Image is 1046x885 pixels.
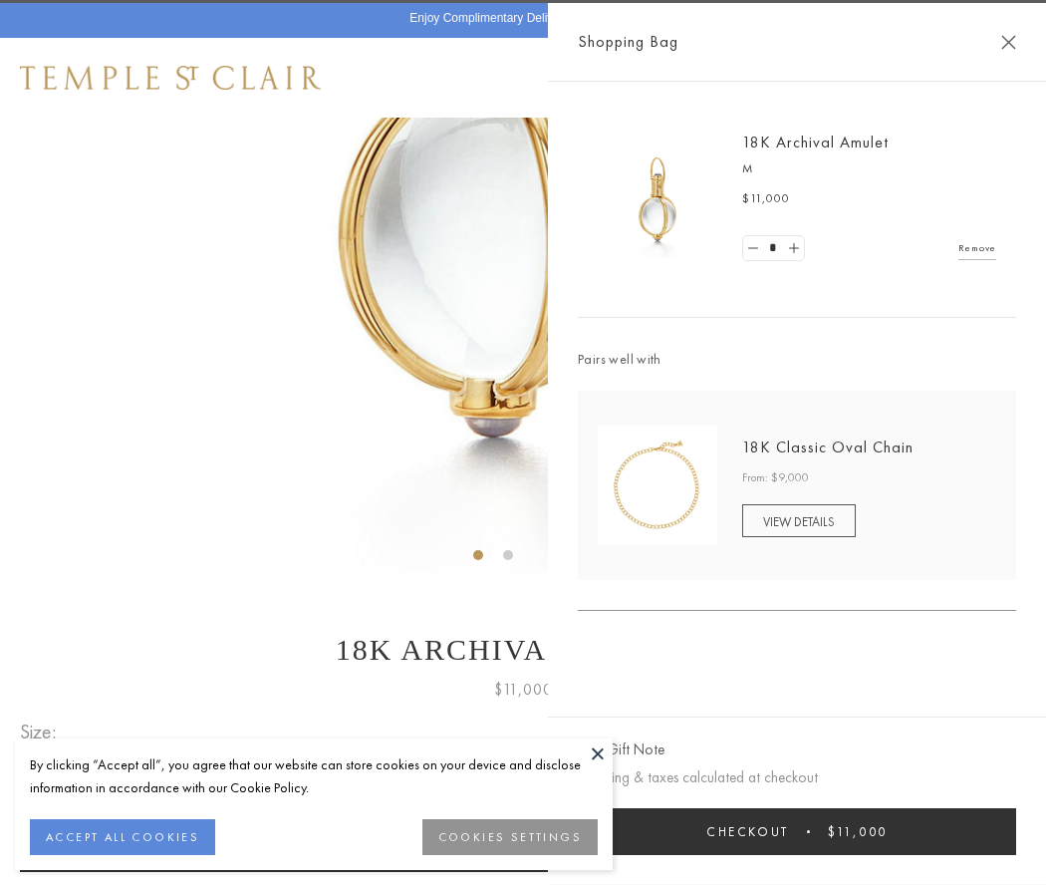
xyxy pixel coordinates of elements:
[742,468,809,488] span: From: $9,000
[578,765,1016,790] p: Shipping & taxes calculated at checkout
[742,504,856,537] a: VIEW DETAILS
[494,677,553,703] span: $11,000
[422,819,598,855] button: COOKIES SETTINGS
[763,513,835,530] span: VIEW DETAILS
[1001,35,1016,50] button: Close Shopping Bag
[30,753,598,799] div: By clicking “Accept all”, you agree that our website can store cookies on your device and disclos...
[20,633,1026,667] h1: 18K Archival Amulet
[30,819,215,855] button: ACCEPT ALL COOKIES
[743,236,763,261] a: Set quantity to 0
[958,237,996,259] a: Remove
[598,140,717,259] img: 18K Archival Amulet
[706,823,789,840] span: Checkout
[578,29,678,55] span: Shopping Bag
[20,716,64,748] span: Size:
[578,808,1016,855] button: Checkout $11,000
[742,159,996,179] p: M
[578,348,1016,371] span: Pairs well with
[742,189,790,209] span: $11,000
[742,132,889,152] a: 18K Archival Amulet
[20,66,321,90] img: Temple St. Clair
[742,437,914,457] a: 18K Classic Oval Chain
[409,9,626,29] p: Enjoy Complimentary Delivery & Returns
[828,823,888,840] span: $11,000
[598,426,717,545] img: N88865-OV18
[783,236,803,261] a: Set quantity to 2
[578,737,664,762] button: Add Gift Note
